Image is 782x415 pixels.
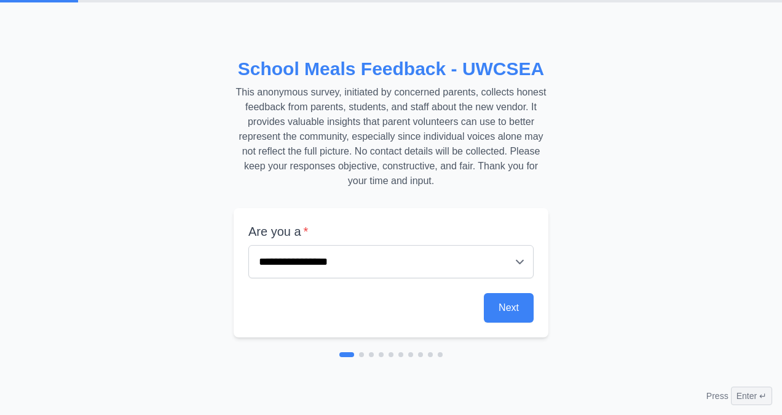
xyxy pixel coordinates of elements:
button: Next [484,293,534,323]
p: This anonymous survey, initiated by concerned parents, collects honest feedback from parents, stu... [234,85,548,188]
label: Are you a [248,223,534,240]
h2: School Meals Feedback - UWCSEA [234,58,548,80]
span: Enter ↵ [731,387,772,405]
div: Press [706,387,772,405]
